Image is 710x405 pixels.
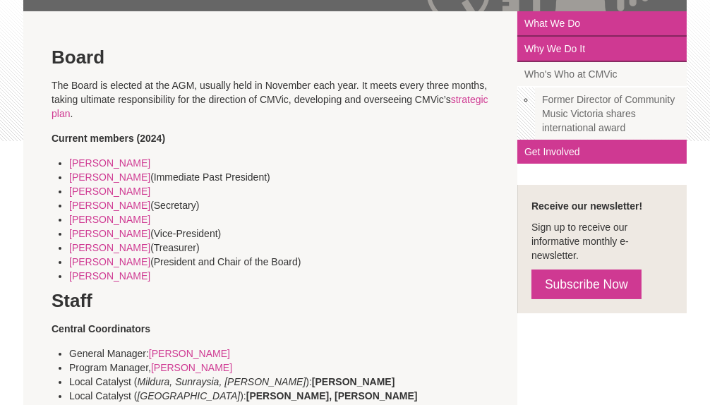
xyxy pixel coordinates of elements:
li: Local Catalyst ( ): [69,389,507,403]
li: (Treasurer) [69,241,507,255]
em: Mildura, Sunraysia, [PERSON_NAME] [137,376,306,387]
a: [PERSON_NAME] [69,228,150,239]
p: The Board is elected at the AGM, usually held in November each year. It meets every three months,... [52,78,489,121]
strong: Current members (2024) [52,133,165,144]
a: Get Involved [517,140,687,164]
a: [PERSON_NAME] [69,270,150,282]
li: (Immediate Past President) [69,170,507,184]
a: Subscribe Now [531,270,642,299]
a: Who's Who at CMVic [517,62,687,87]
p: Sign up to receive our informative monthly e-newsletter. [531,220,673,262]
a: [PERSON_NAME] [69,214,150,225]
strong: [PERSON_NAME], [PERSON_NAME] [246,390,418,401]
a: [PERSON_NAME] [69,242,150,253]
li: (President and Chair of the Board) [69,255,507,269]
strong: [PERSON_NAME] [312,376,395,387]
li: (Secretary) [69,198,507,212]
a: [PERSON_NAME] [69,200,150,211]
li: Local Catalyst ( ): [69,375,507,389]
b: Central Coordinators [52,323,150,334]
strong: Receive our newsletter! [531,200,642,212]
a: [PERSON_NAME] [151,362,232,373]
h2: Board [52,47,489,68]
a: [PERSON_NAME] [69,186,150,197]
li: (Vice-President) [69,226,507,241]
h2: Staff [52,156,489,311]
a: [PERSON_NAME] [69,256,150,267]
a: Why We Do It [517,37,687,62]
a: What We Do [517,11,687,37]
li: General Manager: [69,346,507,361]
li: Program Manager, [69,361,507,375]
a: [PERSON_NAME] [149,348,230,359]
a: Former Director of Community Music Victoria shares international award [535,87,687,140]
em: [GEOGRAPHIC_DATA] [137,390,240,401]
a: [PERSON_NAME] [69,171,150,183]
a: [PERSON_NAME] [69,157,150,169]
